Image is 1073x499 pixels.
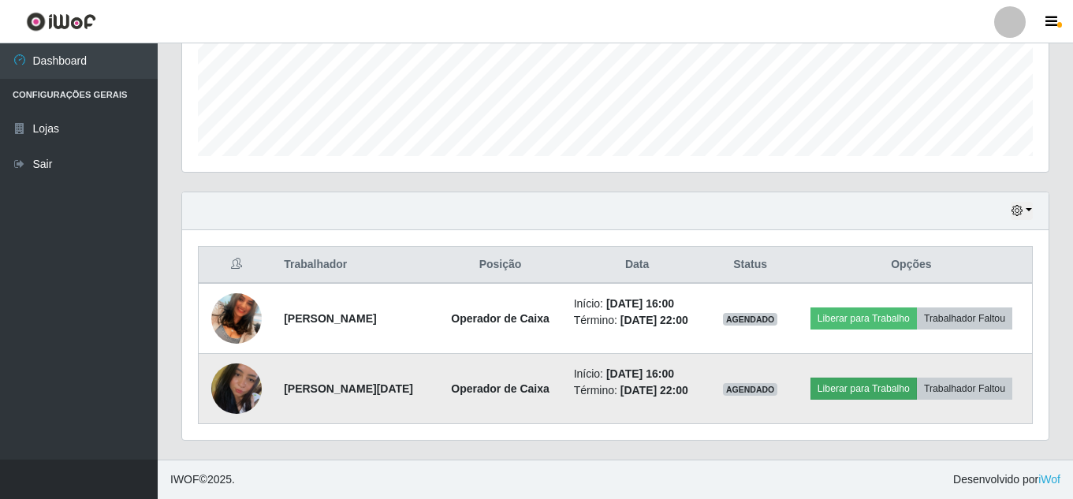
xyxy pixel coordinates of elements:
[606,367,674,380] time: [DATE] 16:00
[574,296,701,312] li: Início:
[917,307,1012,330] button: Trabalhador Faltou
[211,356,262,422] img: 1737905263534.jpeg
[574,382,701,399] li: Término:
[953,471,1060,488] span: Desenvolvido por
[211,274,262,363] img: 1704989686512.jpeg
[723,313,778,326] span: AGENDADO
[917,378,1012,400] button: Trabalhador Faltou
[170,471,235,488] span: © 2025 .
[810,307,917,330] button: Liberar para Trabalho
[284,312,376,325] strong: [PERSON_NAME]
[26,12,96,32] img: CoreUI Logo
[574,312,701,329] li: Término:
[170,473,199,486] span: IWOF
[620,314,688,326] time: [DATE] 22:00
[710,247,791,284] th: Status
[284,382,413,395] strong: [PERSON_NAME][DATE]
[451,382,550,395] strong: Operador de Caixa
[574,366,701,382] li: Início:
[791,247,1033,284] th: Opções
[564,247,710,284] th: Data
[274,247,436,284] th: Trabalhador
[1038,473,1060,486] a: iWof
[810,378,917,400] button: Liberar para Trabalho
[723,383,778,396] span: AGENDADO
[451,312,550,325] strong: Operador de Caixa
[436,247,564,284] th: Posição
[606,297,674,310] time: [DATE] 16:00
[620,384,688,397] time: [DATE] 22:00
